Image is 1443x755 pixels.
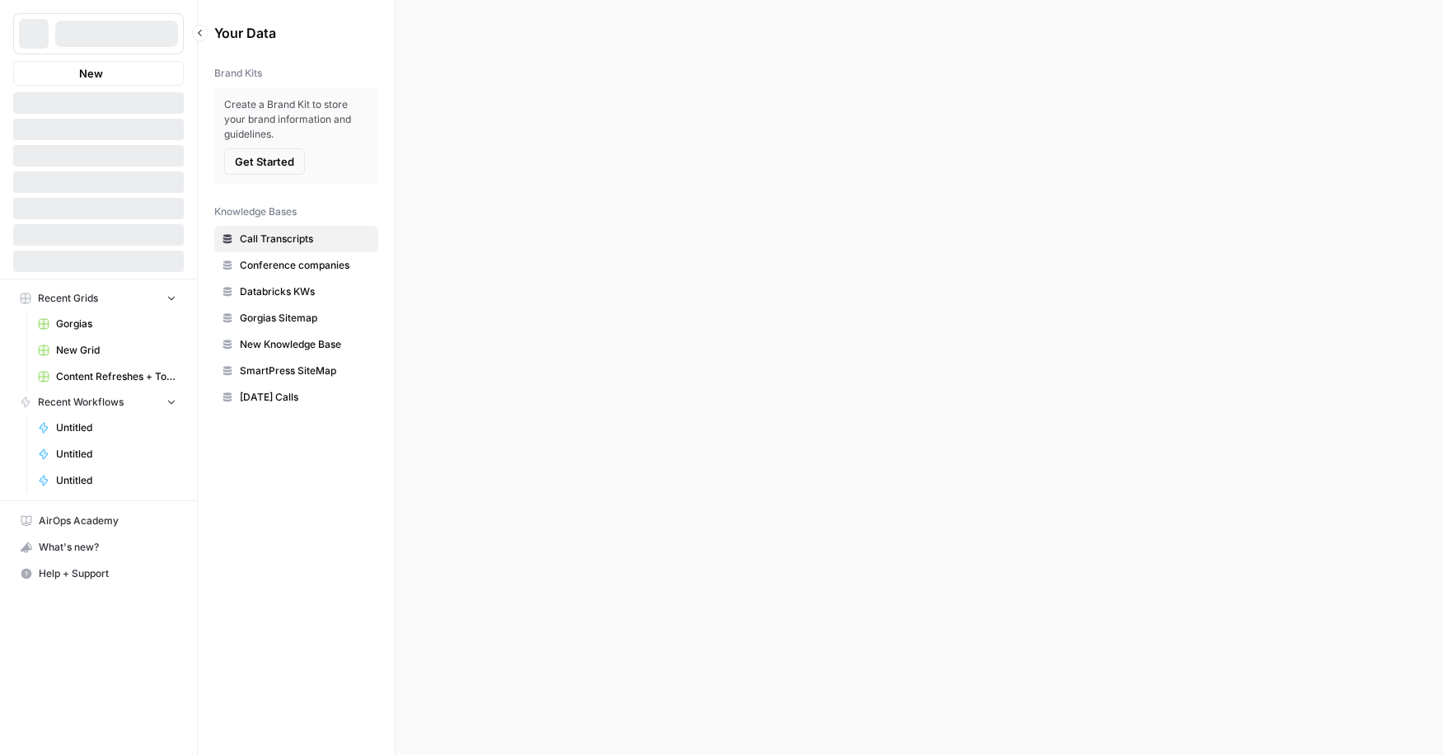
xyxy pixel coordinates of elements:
a: Untitled [30,467,184,494]
a: AirOps Academy [13,508,184,534]
span: Create a Brand Kit to store your brand information and guidelines. [224,97,368,142]
span: Help + Support [39,566,176,581]
span: Databricks KWs [240,284,371,299]
span: Brand Kits [214,66,262,81]
span: Knowledge Bases [214,204,297,219]
button: Get Started [224,148,305,175]
a: [DATE] Calls [214,384,378,410]
a: Content Refreshes + Topical Authority [30,363,184,390]
a: Gorgias [30,311,184,337]
a: Conference companies [214,252,378,279]
span: SmartPress SiteMap [240,363,371,378]
span: [DATE] Calls [240,390,371,405]
span: Call Transcripts [240,232,371,246]
a: SmartPress SiteMap [214,358,378,384]
span: New [79,65,103,82]
a: Untitled [30,415,184,441]
span: Gorgias Sitemap [240,311,371,326]
span: Recent Workflows [38,395,124,410]
span: AirOps Academy [39,513,176,528]
button: New [13,61,184,86]
span: Untitled [56,420,176,435]
span: Conference companies [240,258,371,273]
button: Recent Workflows [13,390,184,415]
button: Recent Grids [13,286,184,311]
a: Databricks KWs [214,279,378,305]
span: New Grid [56,343,176,358]
span: Recent Grids [38,291,98,306]
div: What's new? [14,535,183,560]
a: New Knowledge Base [214,331,378,358]
span: Untitled [56,447,176,462]
span: Untitled [56,473,176,488]
span: Get Started [235,153,294,170]
span: Your Data [214,23,358,43]
button: What's new? [13,534,184,560]
span: Gorgias [56,317,176,331]
a: Untitled [30,441,184,467]
button: Help + Support [13,560,184,587]
a: Call Transcripts [214,226,378,252]
span: New Knowledge Base [240,337,371,352]
span: Content Refreshes + Topical Authority [56,369,176,384]
a: New Grid [30,337,184,363]
a: Gorgias Sitemap [214,305,378,331]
